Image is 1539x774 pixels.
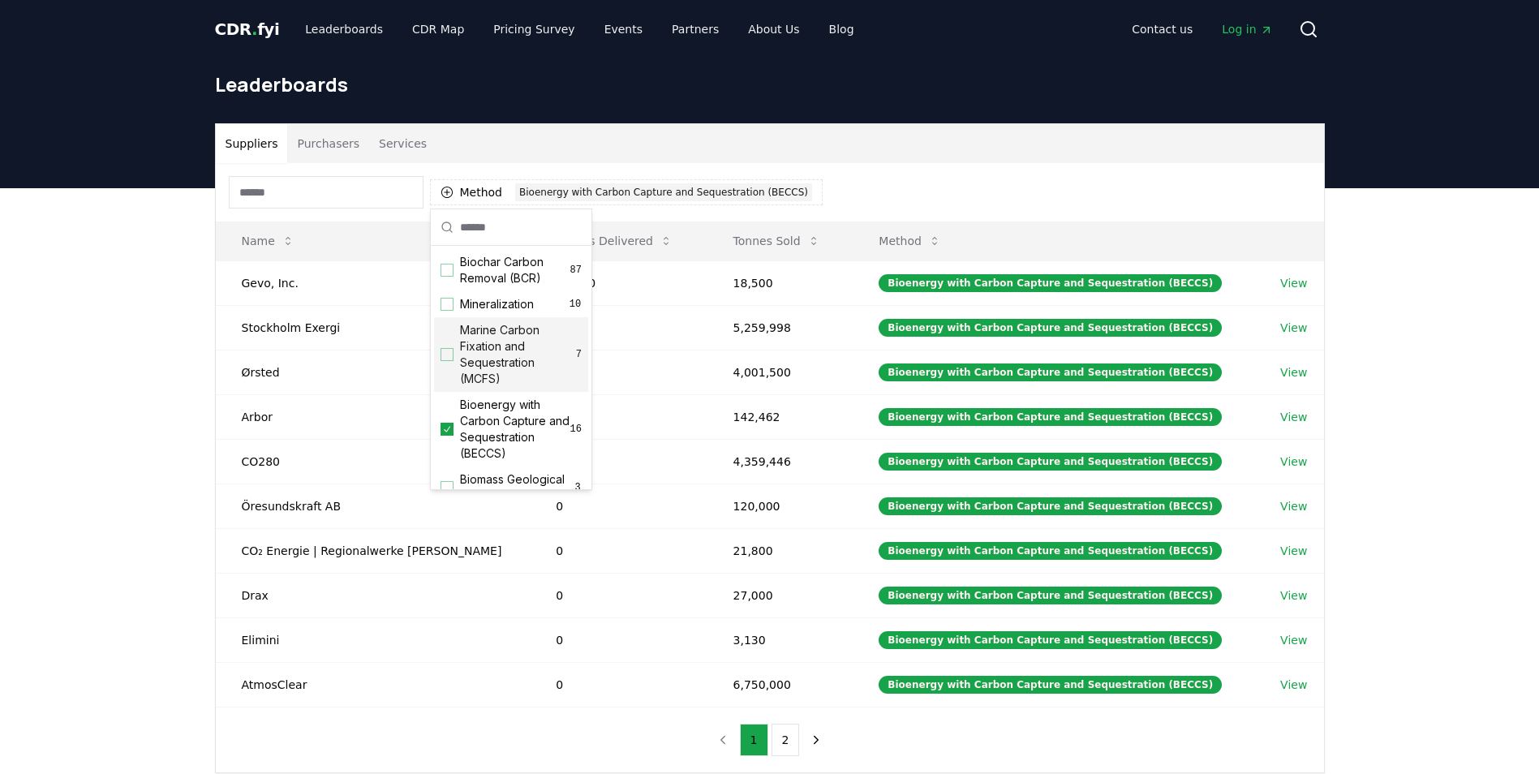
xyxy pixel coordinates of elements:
[530,528,707,573] td: 0
[707,305,853,350] td: 5,259,998
[460,397,570,462] span: Bioenergy with Carbon Capture and Sequestration (BECCS)
[369,124,436,163] button: Services
[460,322,576,387] span: Marine Carbon Fixation and Sequestration (MCFS)
[707,260,853,305] td: 18,500
[216,528,531,573] td: CO₂ Energie | Regionalwerke [PERSON_NAME]
[1119,15,1206,44] a: Contact us
[530,305,707,350] td: 0
[1119,15,1285,44] nav: Main
[229,225,307,257] button: Name
[543,225,686,257] button: Tonnes Delivered
[530,573,707,617] td: 0
[1280,543,1307,559] a: View
[879,408,1222,426] div: Bioenergy with Carbon Capture and Sequestration (BECCS)
[216,662,531,707] td: AtmosClear
[720,225,833,257] button: Tonnes Sold
[576,348,582,361] span: 7
[1280,498,1307,514] a: View
[740,724,768,756] button: 1
[707,528,853,573] td: 21,800
[216,305,531,350] td: Stockholm Exergi
[530,617,707,662] td: 0
[707,350,853,394] td: 4,001,500
[216,484,531,528] td: Öresundskraft AB
[707,439,853,484] td: 4,359,446
[530,350,707,394] td: 0
[530,662,707,707] td: 0
[460,254,570,286] span: Biochar Carbon Removal (BCR)
[707,573,853,617] td: 27,000
[879,542,1222,560] div: Bioenergy with Carbon Capture and Sequestration (BECCS)
[292,15,866,44] nav: Main
[1280,320,1307,336] a: View
[530,394,707,439] td: 0
[215,19,280,39] span: CDR fyi
[879,319,1222,337] div: Bioenergy with Carbon Capture and Sequestration (BECCS)
[215,71,1325,97] h1: Leaderboards
[216,350,531,394] td: Ørsted
[879,631,1222,649] div: Bioenergy with Carbon Capture and Sequestration (BECCS)
[879,274,1222,292] div: Bioenergy with Carbon Capture and Sequestration (BECCS)
[216,124,288,163] button: Suppliers
[216,439,531,484] td: CO280
[707,617,853,662] td: 3,130
[1280,454,1307,470] a: View
[570,264,582,277] span: 87
[292,15,396,44] a: Leaderboards
[460,471,574,504] span: Biomass Geological Sequestration
[879,453,1222,471] div: Bioenergy with Carbon Capture and Sequestration (BECCS)
[1280,275,1307,291] a: View
[591,15,656,44] a: Events
[515,183,812,201] div: Bioenergy with Carbon Capture and Sequestration (BECCS)
[216,573,531,617] td: Drax
[866,225,954,257] button: Method
[802,724,830,756] button: next page
[569,298,582,311] span: 10
[707,394,853,439] td: 142,462
[879,676,1222,694] div: Bioenergy with Carbon Capture and Sequestration (BECCS)
[574,481,582,494] span: 3
[772,724,800,756] button: 2
[530,260,707,305] td: 18,500
[216,617,531,662] td: Elimini
[530,484,707,528] td: 0
[1280,632,1307,648] a: View
[735,15,812,44] a: About Us
[287,124,369,163] button: Purchasers
[570,423,582,436] span: 16
[1280,677,1307,693] a: View
[879,497,1222,515] div: Bioenergy with Carbon Capture and Sequestration (BECCS)
[216,394,531,439] td: Arbor
[816,15,867,44] a: Blog
[460,296,534,312] span: Mineralization
[530,439,707,484] td: 0
[879,363,1222,381] div: Bioenergy with Carbon Capture and Sequestration (BECCS)
[399,15,477,44] a: CDR Map
[215,18,280,41] a: CDR.fyi
[659,15,732,44] a: Partners
[1209,15,1285,44] a: Log in
[707,662,853,707] td: 6,750,000
[1280,364,1307,381] a: View
[216,260,531,305] td: Gevo, Inc.
[1280,587,1307,604] a: View
[707,484,853,528] td: 120,000
[1222,21,1272,37] span: Log in
[430,179,823,205] button: MethodBioenergy with Carbon Capture and Sequestration (BECCS)
[251,19,257,39] span: .
[480,15,587,44] a: Pricing Survey
[879,587,1222,604] div: Bioenergy with Carbon Capture and Sequestration (BECCS)
[1280,409,1307,425] a: View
